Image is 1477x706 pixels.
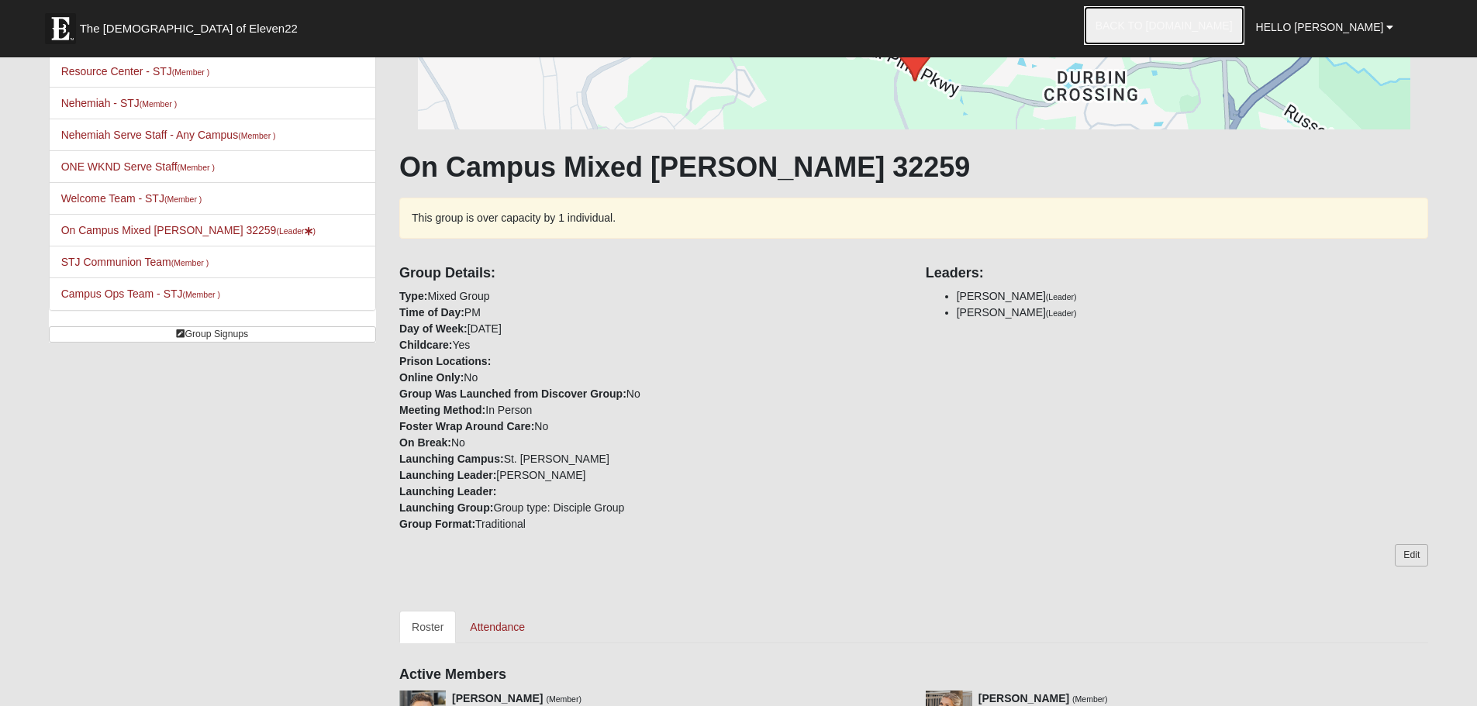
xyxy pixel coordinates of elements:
[61,192,202,205] a: Welcome Team - STJ(Member )
[399,666,1428,684] h4: Active Members
[399,611,456,643] a: Roster
[399,469,496,481] strong: Launching Leader:
[49,326,376,343] a: Group Signups
[164,195,202,204] small: (Member )
[238,131,275,140] small: (Member )
[37,5,347,44] a: The [DEMOGRAPHIC_DATA] of Eleven22
[1244,8,1406,46] a: Hello [PERSON_NAME]
[399,322,468,335] strong: Day of Week:
[61,65,210,77] a: Resource Center - STJ(Member )
[399,501,493,514] strong: Launching Group:
[1084,6,1244,45] a: Back to [DOMAIN_NAME]
[45,13,76,44] img: Eleven22 logo
[399,150,1428,184] h1: On Campus Mixed [PERSON_NAME] 32259
[61,160,215,173] a: ONE WKND Serve Staff(Member )
[276,226,316,236] small: (Leader )
[1395,544,1428,567] a: Edit
[399,339,452,351] strong: Childcare:
[140,99,177,108] small: (Member )
[61,288,220,300] a: Campus Ops Team - STJ(Member )
[457,611,537,643] a: Attendance
[178,163,215,172] small: (Member )
[61,97,178,109] a: Nehemiah - STJ(Member )
[399,371,464,384] strong: Online Only:
[399,404,485,416] strong: Meeting Method:
[926,265,1429,282] h4: Leaders:
[1046,308,1077,318] small: (Leader)
[61,129,276,141] a: Nehemiah Serve Staff - Any Campus(Member )
[399,485,496,498] strong: Launching Leader:
[399,290,427,302] strong: Type:
[399,453,504,465] strong: Launching Campus:
[80,21,298,36] span: The [DEMOGRAPHIC_DATA] of Eleven22
[1256,21,1384,33] span: Hello [PERSON_NAME]
[957,288,1429,305] li: [PERSON_NAME]
[399,265,902,282] h4: Group Details:
[1046,292,1077,301] small: (Leader)
[61,224,316,236] a: On Campus Mixed [PERSON_NAME] 32259(Leader)
[172,67,209,77] small: (Member )
[399,518,475,530] strong: Group Format:
[388,254,914,532] div: Mixed Group PM [DATE] Yes No No In Person No No St. [PERSON_NAME] [PERSON_NAME] Group type: Disci...
[399,420,534,432] strong: Foster Wrap Around Care:
[399,387,626,400] strong: Group Was Launched from Discover Group:
[399,436,451,449] strong: On Break:
[183,290,220,299] small: (Member )
[957,305,1429,321] li: [PERSON_NAME]
[171,258,209,267] small: (Member )
[399,355,491,367] strong: Prison Locations:
[399,198,1428,239] div: This group is over capacity by 1 individual.
[61,256,209,268] a: STJ Communion Team(Member )
[399,306,464,319] strong: Time of Day:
